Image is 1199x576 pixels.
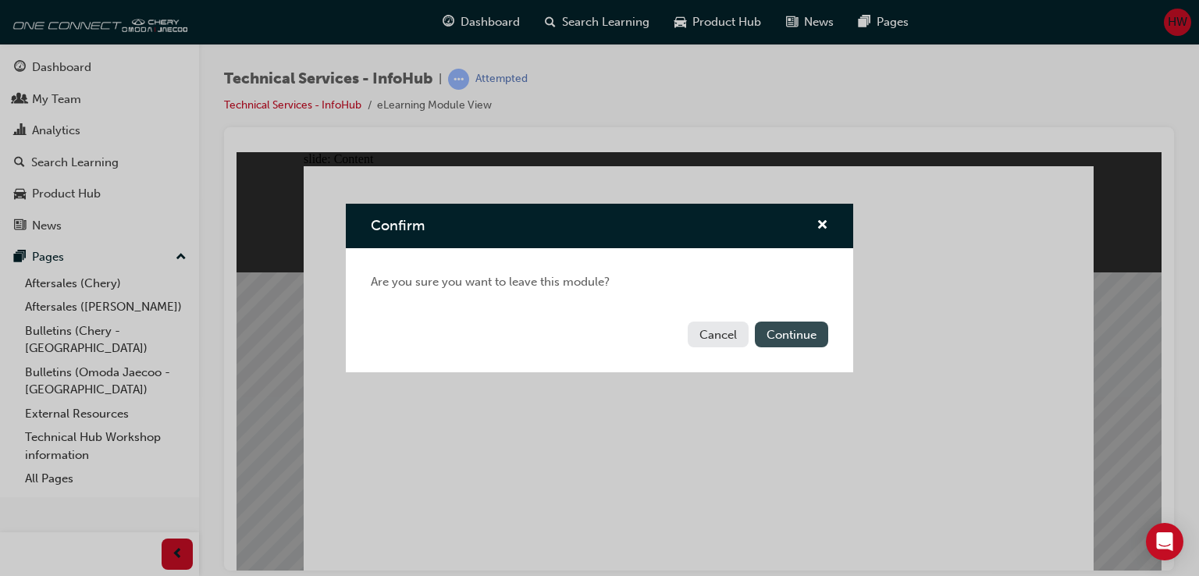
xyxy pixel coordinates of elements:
span: cross-icon [817,219,828,233]
div: Open Intercom Messenger [1146,523,1183,560]
span: Confirm [371,217,425,234]
button: Continue [755,322,828,347]
button: Cancel [688,322,749,347]
button: cross-icon [817,216,828,236]
div: Are you sure you want to leave this module? [346,248,853,316]
div: Confirm [346,204,853,372]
